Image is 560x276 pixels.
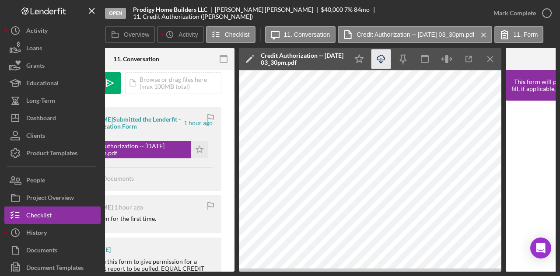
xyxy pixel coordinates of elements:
[4,171,101,189] button: People
[4,189,101,206] button: Project Overview
[338,26,492,43] button: Credit Authorization -- [DATE] 03_30pm.pdf
[26,144,77,164] div: Product Templates
[4,39,101,57] button: Loans
[86,175,134,182] span: Move Documents
[26,241,57,261] div: Documents
[81,143,186,157] div: Credit Authorization -- [DATE] 03_30pm.pdf
[178,31,198,38] label: Activity
[26,57,45,77] div: Grants
[26,206,52,226] div: Checklist
[4,241,101,259] button: Documents
[321,6,343,13] span: $40,000
[184,119,213,126] time: 2025-09-18 19:31
[124,31,149,38] label: Overview
[114,204,143,211] time: 2025-09-18 19:26
[265,26,336,43] button: 11. Conversation
[105,26,155,43] button: Overview
[64,141,208,158] button: Credit Authorization -- [DATE] 03_30pm.pdf
[113,56,159,63] div: 11. Conversation
[26,92,55,112] div: Long-Term
[4,144,101,162] button: Product Templates
[26,109,56,129] div: Dashboard
[26,189,74,209] div: Project Overview
[206,26,255,43] button: Checklist
[64,215,156,222] div: Viewed this item for the first time.
[284,31,330,38] label: 11. Conversation
[4,109,101,127] button: Dashboard
[4,74,101,92] button: Educational
[354,6,370,13] div: 84 mo
[26,171,45,191] div: People
[493,4,536,22] div: Mark Complete
[485,4,556,22] button: Mark Complete
[4,206,101,224] button: Checklist
[26,127,45,147] div: Clients
[157,26,203,43] button: Activity
[4,127,101,144] button: Clients
[344,6,353,13] div: 7 %
[26,224,47,244] div: History
[64,116,182,130] div: [PERSON_NAME] Submitted the Lenderfit - Credit Authorization Form
[4,22,101,39] button: Activity
[4,224,101,241] button: History
[105,8,126,19] div: Open
[26,74,59,94] div: Educational
[26,39,42,59] div: Loans
[4,57,101,74] button: Grants
[513,31,538,38] label: 11. Form
[215,6,321,13] div: [PERSON_NAME] [PERSON_NAME]
[26,22,48,42] div: Activity
[357,31,474,38] label: Credit Authorization -- [DATE] 03_30pm.pdf
[4,92,101,109] button: Long-Term
[133,6,207,13] b: Prodigy Home Builders LLC
[225,31,250,38] label: Checklist
[261,52,344,66] div: Credit Authorization -- [DATE] 03_30pm.pdf
[494,26,543,43] button: 11. Form
[530,238,551,259] div: Open Intercom Messenger
[133,13,253,20] div: 11. Credit Authorization ([PERSON_NAME])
